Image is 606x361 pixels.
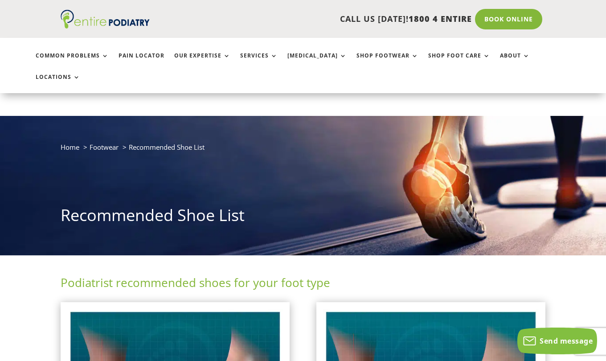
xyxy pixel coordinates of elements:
[428,53,490,72] a: Shop Foot Care
[174,53,230,72] a: Our Expertise
[475,9,542,29] a: Book Online
[61,141,545,160] nav: breadcrumb
[500,53,530,72] a: About
[356,53,418,72] a: Shop Footwear
[61,275,545,295] h2: Podiatrist recommended shoes for your foot type
[36,53,109,72] a: Common Problems
[540,336,593,346] span: Send message
[129,143,205,152] span: Recommended Shoe List
[36,74,80,93] a: Locations
[61,10,150,29] img: logo (1)
[409,13,472,24] span: 1800 4 ENTIRE
[90,143,119,152] a: Footwear
[61,204,545,231] h1: Recommended Shoe List
[61,21,150,30] a: Entire Podiatry
[171,13,472,25] p: CALL US [DATE]!
[517,328,597,354] button: Send message
[240,53,278,72] a: Services
[61,143,79,152] a: Home
[119,53,164,72] a: Pain Locator
[287,53,347,72] a: [MEDICAL_DATA]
